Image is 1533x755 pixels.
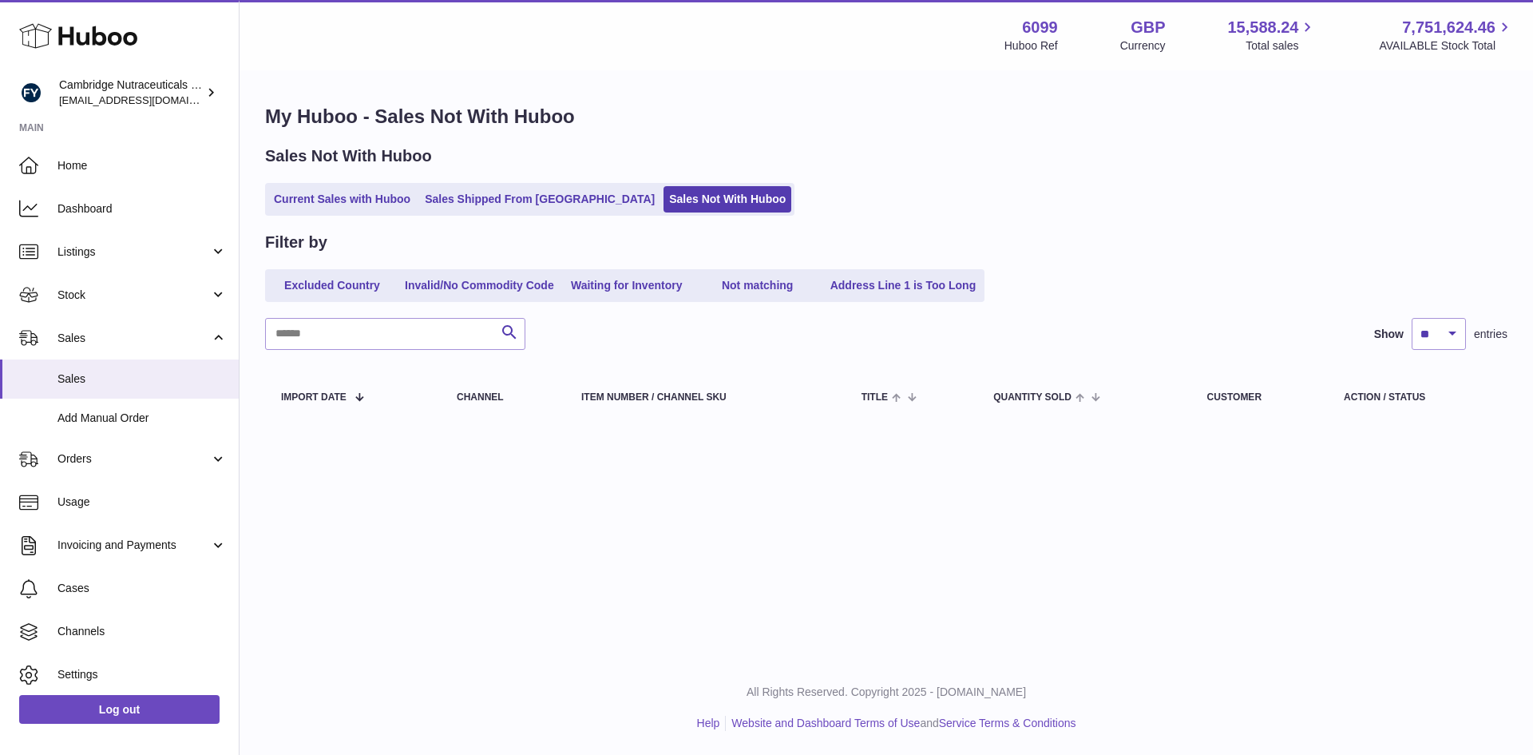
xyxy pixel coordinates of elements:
span: Quantity Sold [993,392,1072,403]
li: and [726,716,1075,731]
div: Cambridge Nutraceuticals Ltd [59,77,203,108]
h1: My Huboo - Sales Not With Huboo [265,104,1507,129]
h2: Sales Not With Huboo [265,145,432,167]
a: Service Terms & Conditions [939,717,1076,729]
span: Title [862,392,888,403]
div: Huboo Ref [1004,38,1058,54]
span: Dashboard [57,201,227,217]
span: Cases [57,581,227,596]
span: Listings [57,244,210,260]
span: entries [1474,327,1507,342]
span: [EMAIL_ADDRESS][DOMAIN_NAME] [59,93,235,106]
span: Import date [281,392,347,403]
img: huboo@camnutra.com [19,81,43,105]
a: Sales Not With Huboo [664,186,791,213]
a: 15,588.24 Total sales [1227,17,1317,54]
h2: Filter by [265,232,327,253]
div: Item Number / Channel SKU [581,392,830,403]
span: Home [57,158,227,173]
div: Action / Status [1344,392,1491,403]
strong: GBP [1131,17,1165,38]
a: Not matching [694,272,822,299]
span: Invoicing and Payments [57,538,210,553]
a: Sales Shipped From [GEOGRAPHIC_DATA] [419,186,660,213]
a: Help [697,717,720,729]
a: Website and Dashboard Terms of Use [731,717,920,729]
div: Channel [457,392,549,403]
a: Excluded Country [268,272,396,299]
label: Show [1374,327,1404,342]
a: Invalid/No Commodity Code [399,272,560,299]
span: Channels [57,624,227,639]
p: All Rights Reserved. Copyright 2025 - [DOMAIN_NAME] [252,685,1520,700]
a: Waiting for Inventory [563,272,691,299]
span: 7,751,624.46 [1402,17,1495,38]
span: 15,588.24 [1227,17,1298,38]
span: Orders [57,451,210,467]
span: AVAILABLE Stock Total [1379,38,1514,54]
a: Address Line 1 is Too Long [825,272,982,299]
div: Customer [1207,392,1312,403]
span: Usage [57,495,227,510]
a: Current Sales with Huboo [268,186,416,213]
a: Log out [19,695,220,724]
span: Total sales [1246,38,1317,54]
span: Settings [57,667,227,682]
span: Sales [57,331,210,346]
span: Add Manual Order [57,411,227,426]
a: 7,751,624.46 AVAILABLE Stock Total [1379,17,1514,54]
span: Stock [57,288,210,303]
div: Currency [1120,38,1166,54]
strong: 6099 [1022,17,1058,38]
span: Sales [57,372,227,387]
